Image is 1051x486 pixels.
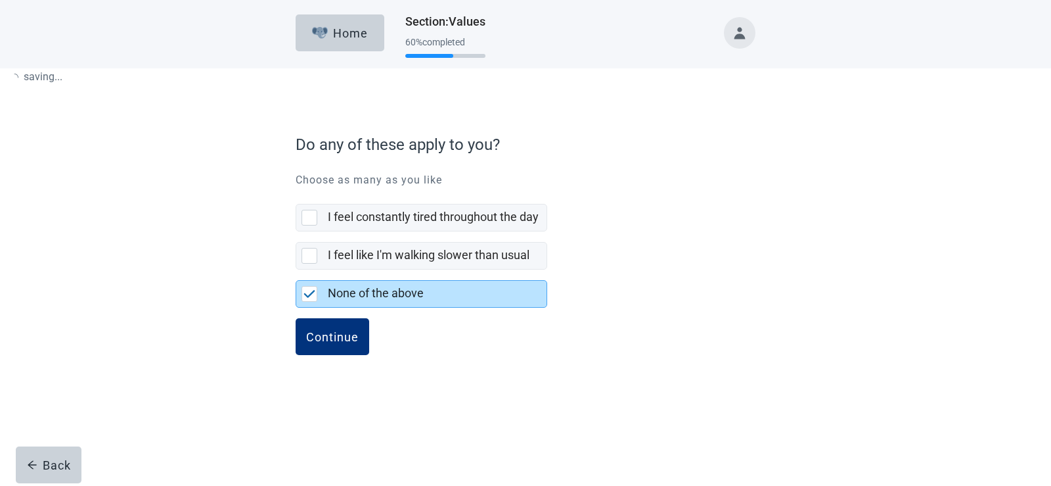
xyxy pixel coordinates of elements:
[296,204,547,231] div: I feel constantly tired throughout the day, checkbox, not selected
[16,447,81,483] button: arrow-leftBack
[405,32,485,64] div: Progress section
[27,458,71,472] div: Back
[328,286,424,300] label: None of the above
[10,73,18,82] span: loading
[27,460,37,470] span: arrow-left
[11,68,62,85] p: saving ...
[312,27,328,39] img: Elephant
[306,330,359,343] div: Continue
[328,210,539,224] label: I feel constantly tired throughout the day
[296,242,547,270] div: I feel like I'm walking slower than usual, checkbox, not selected
[405,37,485,47] div: 60 % completed
[312,26,369,39] div: Home
[296,14,384,51] button: ElephantHome
[328,248,529,262] label: I feel like I'm walking slower than usual
[296,318,369,355] button: Continue
[405,12,485,31] h1: Section : Values
[296,133,749,157] label: Do any of these apply to you?
[296,172,755,188] p: Choose as many as you like
[724,17,755,49] button: Toggle account menu
[296,280,547,308] div: None of the above, checkbox, selected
